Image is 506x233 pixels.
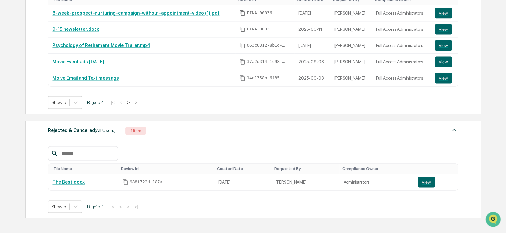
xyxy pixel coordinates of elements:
[52,10,219,16] a: 8-week-prospect-nurturing-campaign-without-appointment-video (1).pdf
[294,21,330,37] td: 2025-09-11
[435,40,452,51] button: View
[133,100,140,105] button: >|
[372,70,431,86] td: Full Access Administrators
[435,73,452,83] button: View
[122,179,128,185] span: Copy Id
[330,21,372,37] td: [PERSON_NAME]
[13,84,43,90] span: Preclearance
[418,177,454,187] a: View
[435,24,452,34] button: View
[118,100,124,105] button: <
[330,54,372,70] td: [PERSON_NAME]
[48,84,53,89] div: 🗄️
[330,37,372,54] td: [PERSON_NAME]
[121,166,212,171] div: Toggle SortBy
[52,59,104,64] a: Movie Event ads [DATE]
[450,126,458,134] img: caret
[239,26,245,32] span: Copy Id
[247,43,286,48] span: 063c6312-8b1d-4243-a411-6be5c3fff1ed
[418,177,435,187] button: View
[330,5,372,21] td: [PERSON_NAME]
[485,211,503,229] iframe: Open customer support
[247,75,286,81] span: 14e1358b-6f35-45fd-8c69-87d2b3d0753f
[435,24,454,34] a: View
[372,54,431,70] td: Full Access Administrators
[247,10,272,16] span: FINA-00036
[7,51,19,63] img: 1746055101610-c473b297-6a78-478c-a979-82029cc54cd1
[55,84,82,90] span: Attestations
[130,179,169,185] span: 988f722d-187a-4858-9c3b-1c3bf0bf943d
[125,100,132,105] button: >
[23,57,84,63] div: We're available if you need us!
[330,70,372,86] td: [PERSON_NAME]
[372,37,431,54] td: Full Access Administrators
[217,166,269,171] div: Toggle SortBy
[87,100,104,105] span: Page 1 of 4
[52,43,150,48] a: Psychology of Retirement Movie Trailer.mp4
[45,81,85,93] a: 🗄️Attestations
[435,56,454,67] a: View
[435,73,454,83] a: View
[372,21,431,37] td: Full Access Administrators
[4,93,44,105] a: 🔎Data Lookup
[7,14,121,25] p: How can we help?
[54,166,116,171] div: Toggle SortBy
[23,51,109,57] div: Start new chat
[52,27,99,32] a: 9-15 newsletter.docx
[4,81,45,93] a: 🖐️Preclearance
[435,8,454,18] a: View
[239,42,245,48] span: Copy Id
[7,84,12,89] div: 🖐️
[109,100,116,105] button: |<
[214,174,271,190] td: [DATE]
[125,127,146,135] div: 1 Item
[435,8,452,18] button: View
[52,75,119,81] a: Moive Email and Text messags
[342,166,411,171] div: Toggle SortBy
[132,204,140,209] button: >|
[113,53,121,61] button: Start new chat
[117,204,124,209] button: <
[7,97,12,102] div: 🔎
[435,56,452,67] button: View
[247,27,272,32] span: FINA-00031
[47,112,80,117] a: Powered byPylon
[95,128,115,133] span: (All Users)
[247,59,286,64] span: 37a2d314-1c98-4dc1-8142-a8a93ffa8ecb
[66,112,80,117] span: Pylon
[13,96,42,103] span: Data Lookup
[108,204,116,209] button: |<
[419,166,455,171] div: Toggle SortBy
[239,75,245,81] span: Copy Id
[294,37,330,54] td: [DATE]
[339,174,414,190] td: Administrators
[294,5,330,21] td: [DATE]
[125,204,131,209] button: >
[239,59,245,65] span: Copy Id
[294,54,330,70] td: 2025-09-03
[239,10,245,16] span: Copy Id
[294,70,330,86] td: 2025-09-03
[372,5,431,21] td: Full Access Administrators
[435,40,454,51] a: View
[87,204,103,209] span: Page 1 of 1
[52,179,85,185] a: The Best.docx
[272,174,340,190] td: [PERSON_NAME]
[274,166,337,171] div: Toggle SortBy
[48,126,115,135] div: Rejected & Cancelled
